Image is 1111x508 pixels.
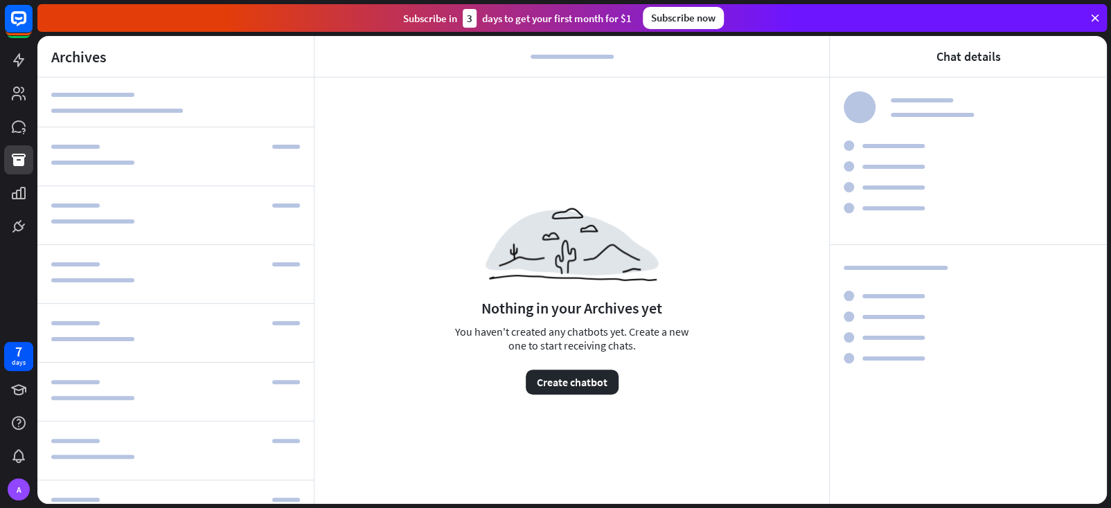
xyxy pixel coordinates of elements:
[486,208,659,281] img: ae424f8a3b67452448e4.png
[643,7,724,29] div: Subscribe now
[451,325,693,394] div: You haven't created any chatbots yet. Create a new one to start receiving chats.
[936,48,1001,64] div: Chat details
[481,298,662,318] div: Nothing in your Archives yet
[8,478,30,500] div: A
[526,370,619,394] button: Create chatbot
[11,6,53,47] button: Open LiveChat chat widget
[51,47,106,66] div: Archives
[4,342,33,371] a: 7 days
[463,9,477,28] div: 3
[12,358,26,368] div: days
[15,345,22,358] div: 7
[403,9,632,28] div: Subscribe in days to get your first month for $1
